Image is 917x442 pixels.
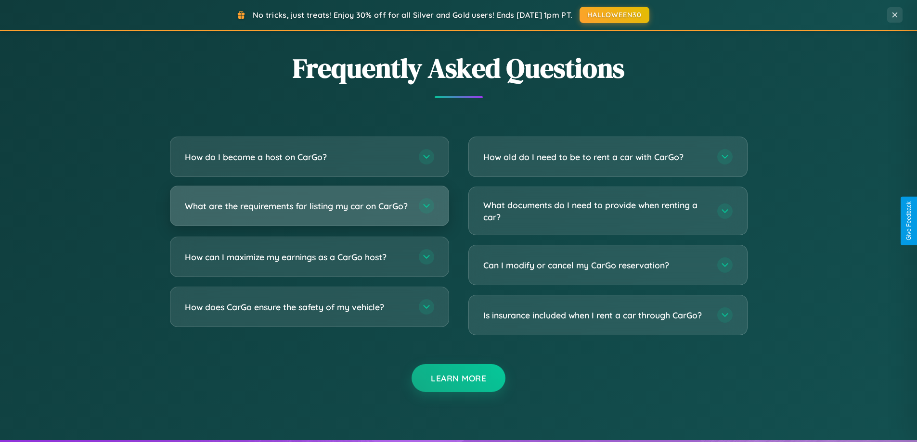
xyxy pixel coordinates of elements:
[253,10,572,20] span: No tricks, just treats! Enjoy 30% off for all Silver and Gold users! Ends [DATE] 1pm PT.
[483,259,708,271] h3: Can I modify or cancel my CarGo reservation?
[483,151,708,163] h3: How old do I need to be to rent a car with CarGo?
[170,50,748,87] h2: Frequently Asked Questions
[483,309,708,321] h3: Is insurance included when I rent a car through CarGo?
[905,202,912,240] div: Give Feedback
[185,151,409,163] h3: How do I become a host on CarGo?
[185,200,409,212] h3: What are the requirements for listing my car on CarGo?
[412,364,505,392] button: Learn More
[185,301,409,313] h3: How does CarGo ensure the safety of my vehicle?
[580,7,649,23] button: HALLOWEEN30
[483,199,708,223] h3: What documents do I need to provide when renting a car?
[185,251,409,263] h3: How can I maximize my earnings as a CarGo host?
